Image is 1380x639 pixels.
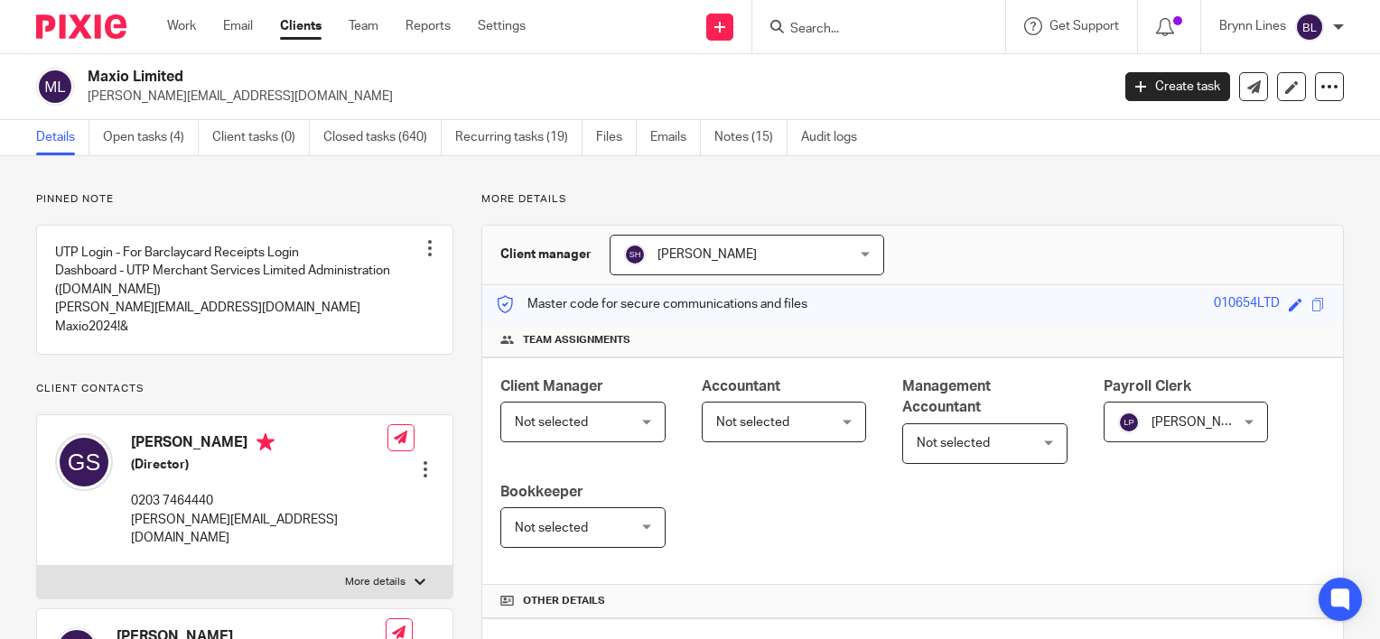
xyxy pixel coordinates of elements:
a: Team [349,17,378,35]
a: Clients [280,17,322,35]
p: Client contacts [36,382,453,396]
p: 0203 7464440 [131,492,387,510]
span: Not selected [515,416,588,429]
span: Accountant [702,379,780,394]
input: Search [788,22,951,38]
i: Primary [256,433,275,451]
span: Payroll Clerk [1104,379,1191,394]
a: Emails [650,120,701,155]
p: Master code for secure communications and files [496,295,807,313]
img: Pixie [36,14,126,39]
a: Reports [406,17,451,35]
span: Not selected [716,416,789,429]
h2: Maxio Limited [88,68,896,87]
img: svg%3E [624,244,646,265]
img: svg%3E [36,68,74,106]
p: More details [481,192,1344,207]
p: [PERSON_NAME][EMAIL_ADDRESS][DOMAIN_NAME] [88,88,1098,106]
img: svg%3E [55,433,113,491]
span: Team assignments [523,333,630,347]
span: [PERSON_NAME] [657,248,757,261]
span: Management Accountant [902,379,991,414]
span: Not selected [917,437,990,449]
span: Get Support [1049,20,1119,32]
a: Client tasks (0) [212,120,310,155]
p: Brynn Lines [1219,17,1286,35]
a: Email [223,17,253,35]
a: Closed tasks (640) [323,120,442,155]
h3: Client manager [500,245,592,264]
div: 010654LTD [1214,294,1280,315]
a: Settings [478,17,526,35]
span: Other details [523,594,605,608]
span: Client Manager [500,379,603,394]
h5: (Director) [131,456,387,474]
a: Audit logs [801,120,871,155]
p: [PERSON_NAME][EMAIL_ADDRESS][DOMAIN_NAME] [131,511,387,548]
a: Notes (15) [714,120,788,155]
a: Files [596,120,637,155]
a: Details [36,120,89,155]
a: Create task [1125,72,1230,101]
img: svg%3E [1118,412,1140,433]
span: Not selected [515,522,588,534]
a: Open tasks (4) [103,120,199,155]
p: More details [345,575,406,589]
h4: [PERSON_NAME] [131,433,387,456]
img: svg%3E [1295,13,1324,42]
a: Recurring tasks (19) [455,120,583,155]
a: Work [167,17,196,35]
span: Bookkeeper [500,485,583,499]
span: [PERSON_NAME] [1152,416,1251,429]
p: Pinned note [36,192,453,207]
